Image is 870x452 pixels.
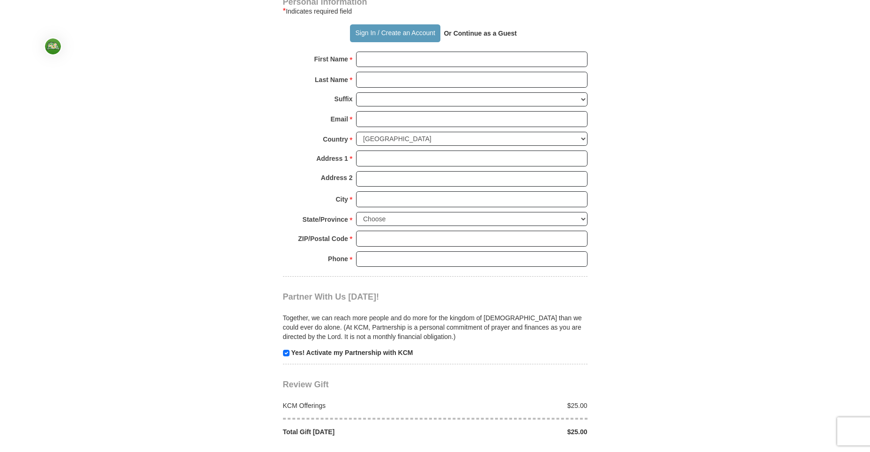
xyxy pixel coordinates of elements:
[321,171,353,184] strong: Address 2
[291,349,413,356] strong: Yes! Activate my Partnership with KCM
[283,380,329,389] span: Review Gift
[316,152,348,165] strong: Address 1
[335,92,353,105] strong: Suffix
[328,252,348,265] strong: Phone
[283,6,587,17] div: Indicates required field
[283,313,587,341] p: Together, we can reach more people and do more for the kingdom of [DEMOGRAPHIC_DATA] than we coul...
[278,427,435,437] div: Total Gift [DATE]
[278,401,435,410] div: KCM Offerings
[335,193,348,206] strong: City
[303,213,348,226] strong: State/Province
[315,73,348,86] strong: Last Name
[298,232,348,245] strong: ZIP/Postal Code
[444,30,517,37] strong: Or Continue as a Guest
[323,133,348,146] strong: Country
[435,427,593,437] div: $25.00
[331,113,348,126] strong: Email
[350,24,440,42] button: Sign In / Create an Account
[435,401,593,410] div: $25.00
[283,292,379,301] span: Partner With Us [DATE]!
[314,53,348,66] strong: First Name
